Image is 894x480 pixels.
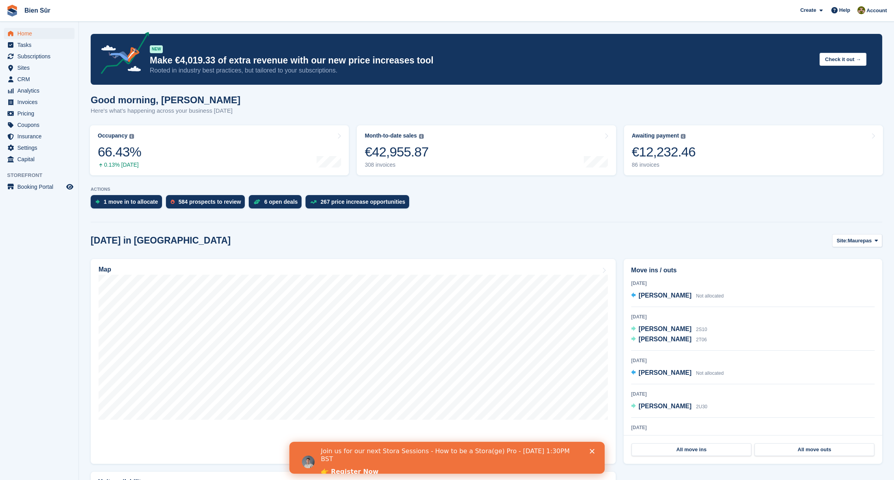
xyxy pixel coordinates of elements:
div: €12,232.46 [632,144,696,160]
h2: Move ins / outs [631,266,875,275]
a: 1 move in to allocate [91,195,166,212]
a: menu [4,51,74,62]
a: [PERSON_NAME] Not allocated [631,368,724,378]
img: prospect-51fa495bee0391a8d652442698ab0144808aea92771e9ea1ae160a38d050c398.svg [171,199,175,204]
a: Bien Sûr [21,4,54,17]
span: CRM [17,74,65,85]
div: Month-to-date sales [365,132,417,139]
img: deal-1b604bf984904fb50ccaf53a9ad4b4a5d6e5aea283cecdc64d6e3604feb123c2.svg [253,199,260,205]
h2: Map [99,266,111,273]
span: 2U30 [696,404,708,409]
img: price-adjustments-announcement-icon-8257ccfd72463d97f412b2fc003d46551f7dbcb40ab6d574587a9cd5c0d94... [94,32,149,77]
img: icon-info-grey-7440780725fd019a000dd9b08b2336e03edf1995a4989e88bcd33f0948082b44.svg [681,134,685,139]
a: Occupancy 66.43% 0.13% [DATE] [90,125,349,175]
span: Coupons [17,119,65,130]
a: 584 prospects to review [166,195,249,212]
a: 6 open deals [249,195,305,212]
img: price_increase_opportunities-93ffe204e8149a01c8c9dc8f82e8f89637d9d84a8eef4429ea346261dce0b2c0.svg [310,200,317,204]
span: Not allocated [696,293,724,299]
a: menu [4,119,74,130]
span: Help [839,6,850,14]
div: Occupancy [98,132,127,139]
div: Awaiting payment [632,132,679,139]
span: Not allocated [696,370,724,376]
span: Storefront [7,171,78,179]
span: 2T06 [696,337,707,342]
span: [PERSON_NAME] [639,369,691,376]
a: menu [4,28,74,39]
div: 6 open deals [264,199,298,205]
div: 86 invoices [632,162,696,168]
p: ACTIONS [91,187,882,192]
a: menu [4,154,74,165]
a: menu [4,131,74,142]
iframe: Intercom live chat bannière [289,442,605,474]
a: [PERSON_NAME] Not allocated [631,291,724,301]
p: Rooted in industry best practices, but tailored to your subscriptions. [150,66,813,75]
a: menu [4,74,74,85]
button: Site: Maurepas [832,234,882,247]
div: 308 invoices [365,162,428,168]
span: [PERSON_NAME] [639,292,691,299]
a: menu [4,39,74,50]
img: move_ins_to_allocate_icon-fdf77a2bb77ea45bf5b3d319d69a93e2d87916cf1d5bf7949dd705db3b84f3ca.svg [95,199,100,204]
a: menu [4,108,74,119]
a: All move ins [631,443,751,456]
button: Check it out → [819,53,866,66]
span: Invoices [17,97,65,108]
span: Analytics [17,85,65,96]
div: 584 prospects to review [179,199,241,205]
a: 👉 Register Now [32,26,89,35]
div: €42,955.87 [365,144,428,160]
span: Insurance [17,131,65,142]
div: [DATE] [631,313,875,320]
img: Matthieu Burnand [857,6,865,14]
span: Booking Portal [17,181,65,192]
a: Preview store [65,182,74,192]
a: [PERSON_NAME] 2S10 [631,324,707,335]
div: 66.43% [98,144,141,160]
div: 0.13% [DATE] [98,162,141,168]
a: Month-to-date sales €42,955.87 308 invoices [357,125,616,175]
span: Subscriptions [17,51,65,62]
img: icon-info-grey-7440780725fd019a000dd9b08b2336e03edf1995a4989e88bcd33f0948082b44.svg [129,134,134,139]
p: Here's what's happening across your business [DATE] [91,106,240,115]
span: Account [866,7,887,15]
a: menu [4,181,74,192]
a: menu [4,62,74,73]
div: [DATE] [631,424,875,431]
div: [DATE] [631,391,875,398]
span: Capital [17,154,65,165]
div: Fermer [300,7,308,12]
span: 2S10 [696,327,707,332]
div: [DATE] [631,280,875,287]
div: 267 price increase opportunities [320,199,405,205]
img: icon-info-grey-7440780725fd019a000dd9b08b2336e03edf1995a4989e88bcd33f0948082b44.svg [419,134,424,139]
span: [PERSON_NAME] [639,403,691,409]
span: Create [800,6,816,14]
span: Pricing [17,108,65,119]
span: [PERSON_NAME] [639,336,691,342]
a: Awaiting payment €12,232.46 86 invoices [624,125,883,175]
a: menu [4,85,74,96]
p: Make €4,019.33 of extra revenue with our new price increases tool [150,55,813,66]
div: NEW [150,45,163,53]
a: [PERSON_NAME] 2U30 [631,402,707,412]
img: stora-icon-8386f47178a22dfd0bd8f6a31ec36ba5ce8667c1dd55bd0f319d3a0aa187defe.svg [6,5,18,17]
a: All move outs [754,443,874,456]
a: menu [4,97,74,108]
h2: [DATE] in [GEOGRAPHIC_DATA] [91,235,231,246]
span: [PERSON_NAME] [639,326,691,332]
span: Site: [836,237,847,245]
div: 1 move in to allocate [104,199,158,205]
div: [DATE] [631,357,875,364]
a: menu [4,142,74,153]
span: Home [17,28,65,39]
h1: Good morning, [PERSON_NAME] [91,95,240,105]
a: [PERSON_NAME] 2T06 [631,335,707,345]
a: 267 price increase opportunities [305,195,413,212]
span: Tasks [17,39,65,50]
span: Settings [17,142,65,153]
